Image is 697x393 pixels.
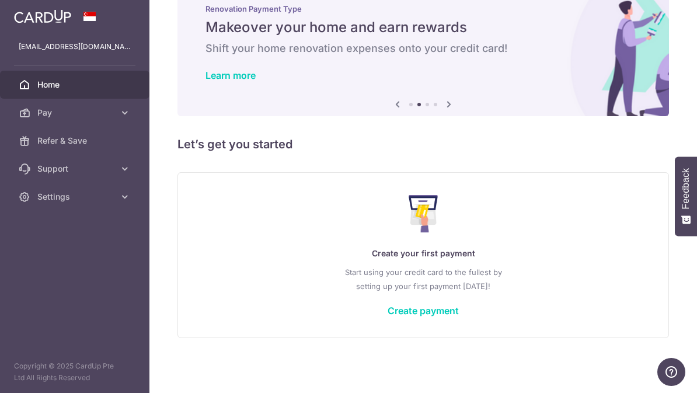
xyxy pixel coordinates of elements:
h6: Shift your home renovation expenses onto your credit card! [205,41,641,55]
img: Make Payment [409,195,438,232]
button: Feedback - Show survey [675,156,697,236]
p: Start using your credit card to the fullest by setting up your first payment [DATE]! [201,265,645,293]
span: Home [37,79,114,91]
iframe: Opens a widget where you can find more information [657,358,685,387]
p: [EMAIL_ADDRESS][DOMAIN_NAME] [19,41,131,53]
span: Support [37,163,114,175]
span: Settings [37,191,114,203]
p: Renovation Payment Type [205,4,641,13]
h5: Let’s get you started [177,135,669,154]
span: Pay [37,107,114,119]
a: Create payment [388,305,459,317]
span: Refer & Save [37,135,114,147]
p: Create your first payment [201,246,645,260]
a: Learn more [205,69,256,81]
img: CardUp [14,9,71,23]
h5: Makeover your home and earn rewards [205,18,641,37]
span: Feedback [681,168,691,209]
